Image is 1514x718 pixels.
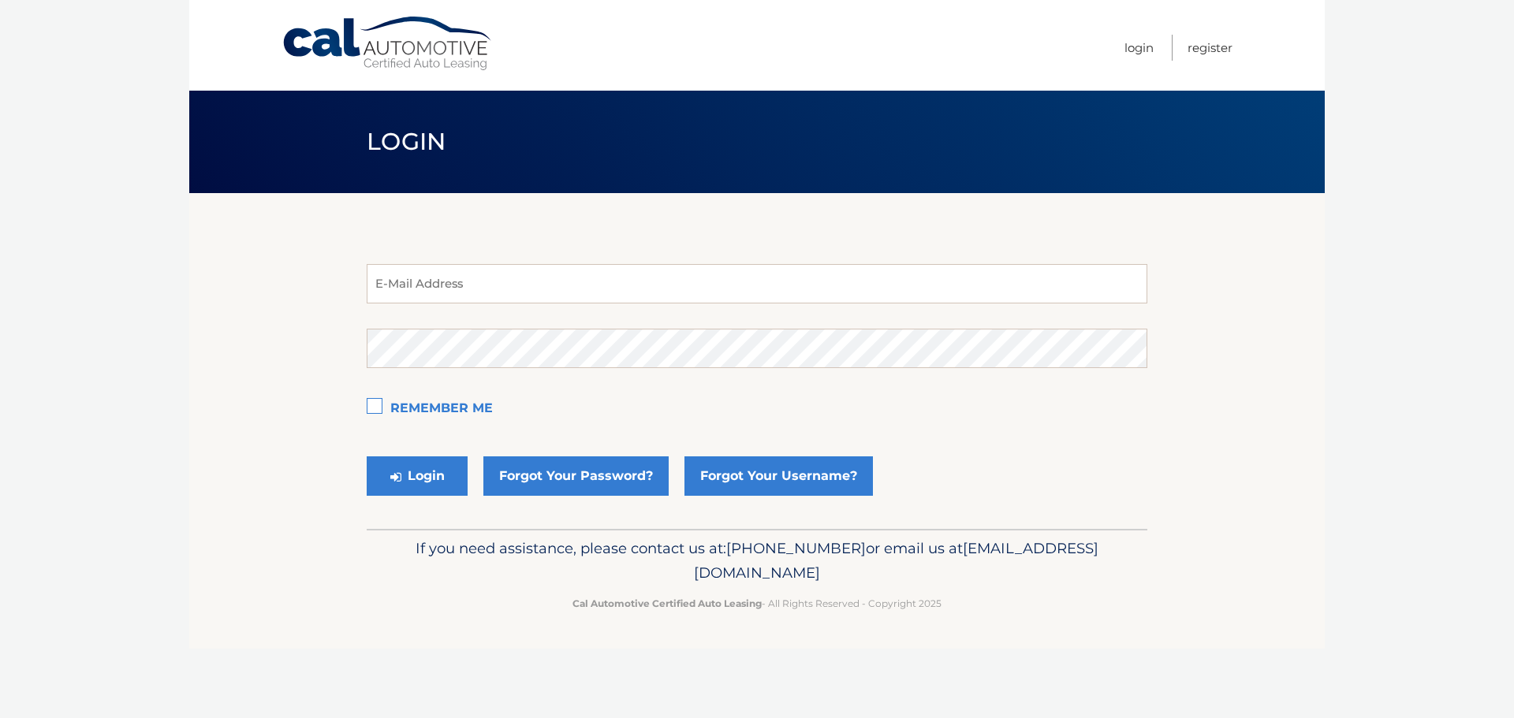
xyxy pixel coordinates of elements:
a: Forgot Your Username? [684,456,873,496]
label: Remember Me [367,393,1147,425]
a: Login [1124,35,1154,61]
a: Cal Automotive [282,16,494,72]
span: Login [367,127,446,156]
p: - All Rights Reserved - Copyright 2025 [377,595,1137,612]
span: [PHONE_NUMBER] [726,539,866,557]
strong: Cal Automotive Certified Auto Leasing [572,597,762,609]
a: Forgot Your Password? [483,456,669,496]
button: Login [367,456,468,496]
input: E-Mail Address [367,264,1147,303]
p: If you need assistance, please contact us at: or email us at [377,536,1137,586]
a: Register [1188,35,1232,61]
